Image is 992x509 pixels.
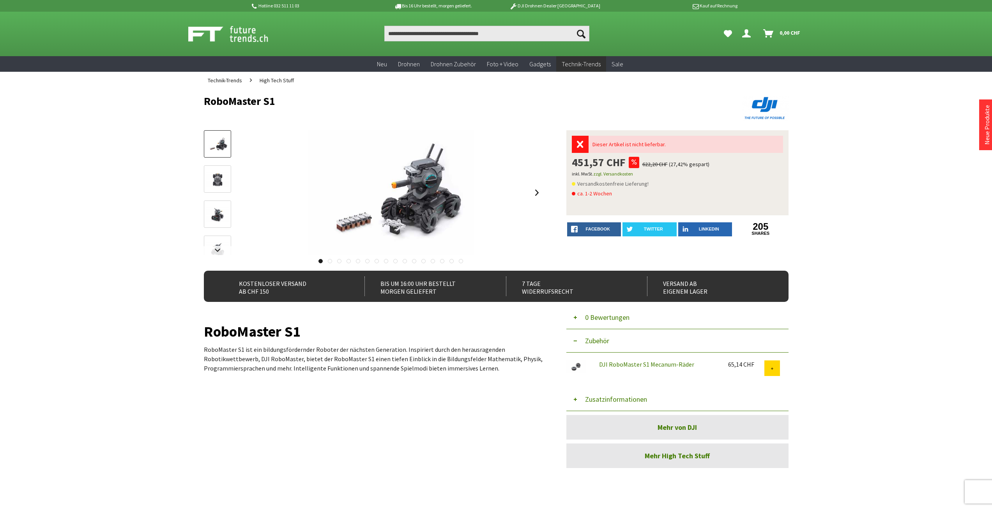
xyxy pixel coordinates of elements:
button: Zusatzinformationen [566,388,789,411]
p: inkl. MwSt. [572,169,783,179]
a: DJI RoboMaster S1 Mecanum-Räder [599,360,694,368]
span: Sale [612,60,623,68]
a: Dein Konto [739,26,757,41]
p: Hotline 032 511 11 03 [251,1,372,11]
a: Gadgets [524,56,556,72]
button: 0 Bewertungen [566,306,789,329]
span: twitter [644,227,663,231]
a: Drohnen Zubehör [425,56,481,72]
span: Neu [377,60,387,68]
a: Warenkorb [760,26,804,41]
a: LinkedIn [678,222,732,236]
div: Versand ab eigenem Lager [647,277,771,296]
a: Foto + Video [481,56,524,72]
span: Versandkostenfreie Lieferung! [572,179,649,188]
p: DJI Drohnen Dealer [GEOGRAPHIC_DATA] [494,1,615,11]
input: Produkt, Marke, Kategorie, EAN, Artikelnummer… [384,26,589,41]
img: RoboMaster S1 [308,130,474,255]
a: Neu [371,56,393,72]
div: Dieser Artikel ist nicht lieferbar. [589,136,783,153]
div: Bis um 16:00 Uhr bestellt Morgen geliefert [364,277,489,296]
div: 7 Tage Widerrufsrecht [506,277,630,296]
span: Technik-Trends [562,60,601,68]
span: 622,20 CHF [642,161,668,168]
a: High Tech Stuff [256,72,298,89]
a: Sale [606,56,629,72]
span: Drohnen Zubehör [431,60,476,68]
p: Bis 16 Uhr bestellt, morgen geliefert. [372,1,494,11]
button: Zubehör [566,329,789,353]
a: twitter [622,222,677,236]
a: shares [734,231,788,236]
a: Mehr High Tech Stuff [566,443,789,468]
span: High Tech Stuff [260,77,294,84]
div: Kostenloser Versand ab CHF 150 [223,277,348,296]
span: facebook [586,227,610,231]
button: Suchen [573,26,589,41]
p: RoboMaster S1 ist ein bildungsfördernder Roboter der nächsten Generation. Inspiriert durch den he... [204,345,543,373]
a: Drohnen [393,56,425,72]
a: Meine Favoriten [720,26,736,41]
img: Shop Futuretrends - zur Startseite wechseln [188,24,285,44]
img: Vorschau: RoboMaster S1 [206,136,229,153]
a: Technik-Trends [556,56,606,72]
span: LinkedIn [699,227,719,231]
img: DJI RoboMaster S1 Mecanum-Räder [566,360,586,373]
span: (27,42% gespart) [669,161,709,168]
span: Gadgets [529,60,551,68]
a: 205 [734,222,788,231]
div: 65,14 CHF [728,360,764,368]
h1: RoboMaster S1 [204,326,543,337]
span: 0,00 CHF [780,27,800,39]
a: Technik-Trends [204,72,246,89]
p: Kauf auf Rechnung [616,1,737,11]
span: ca. 1-2 Wochen [572,189,612,198]
span: 451,57 CHF [572,157,626,168]
a: Mehr von DJI [566,415,789,440]
h1: RoboMaster S1 [204,95,672,107]
span: Technik-Trends [208,77,242,84]
span: Drohnen [398,60,420,68]
a: facebook [567,222,621,236]
a: zzgl. Versandkosten [593,171,633,177]
span: Foto + Video [487,60,518,68]
img: DJI [742,95,789,121]
a: Neue Produkte [983,105,991,145]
